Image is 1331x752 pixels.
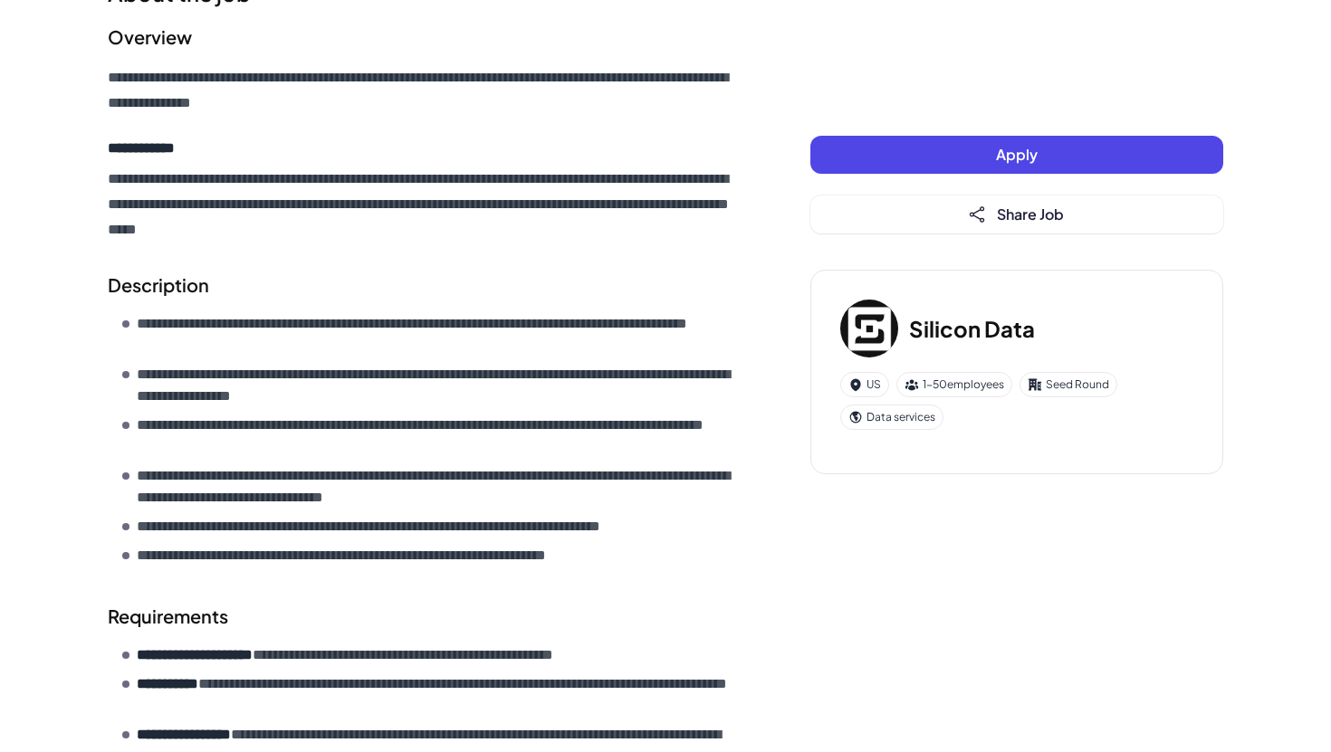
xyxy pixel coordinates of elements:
[108,271,738,299] h2: Description
[810,195,1223,233] button: Share Job
[896,372,1012,397] div: 1-50 employees
[840,300,898,357] img: Si
[909,312,1035,345] h3: Silicon Data
[810,136,1223,174] button: Apply
[1020,372,1117,397] div: Seed Round
[997,205,1064,224] span: Share Job
[840,372,889,397] div: US
[840,405,943,430] div: Data services
[108,24,738,51] h2: Overview
[108,603,738,630] h2: Requirements
[996,145,1038,164] span: Apply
